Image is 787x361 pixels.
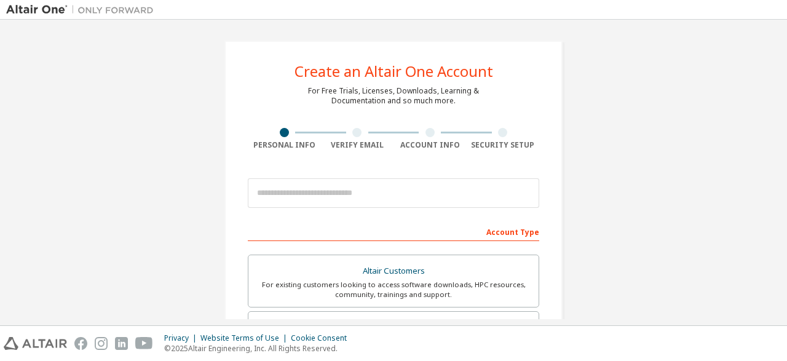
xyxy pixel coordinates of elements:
[248,140,321,150] div: Personal Info
[308,86,479,106] div: For Free Trials, Licenses, Downloads, Learning & Documentation and so much more.
[467,140,540,150] div: Security Setup
[291,333,354,343] div: Cookie Consent
[256,319,531,336] div: Students
[393,140,467,150] div: Account Info
[321,140,394,150] div: Verify Email
[115,337,128,350] img: linkedin.svg
[248,221,539,241] div: Account Type
[164,343,354,354] p: © 2025 Altair Engineering, Inc. All Rights Reserved.
[4,337,67,350] img: altair_logo.svg
[200,333,291,343] div: Website Terms of Use
[295,64,493,79] div: Create an Altair One Account
[256,280,531,300] div: For existing customers looking to access software downloads, HPC resources, community, trainings ...
[95,337,108,350] img: instagram.svg
[135,337,153,350] img: youtube.svg
[164,333,200,343] div: Privacy
[6,4,160,16] img: Altair One
[74,337,87,350] img: facebook.svg
[256,263,531,280] div: Altair Customers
